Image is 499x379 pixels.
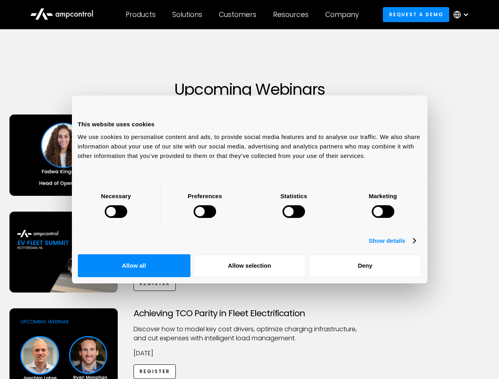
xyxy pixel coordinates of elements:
[193,254,306,277] button: Allow selection
[134,308,366,319] h3: Achieving TCO Parity in Fleet Electrification
[78,254,190,277] button: Allow all
[383,7,449,22] a: Request a demo
[126,10,156,19] div: Products
[134,276,176,291] a: Register
[325,10,359,19] div: Company
[273,10,309,19] div: Resources
[369,236,415,246] a: Show details
[101,192,131,199] strong: Necessary
[281,192,307,199] strong: Statistics
[134,349,366,358] p: [DATE]
[172,10,202,19] div: Solutions
[9,80,490,99] h1: Upcoming Webinars
[309,254,422,277] button: Deny
[78,132,422,160] div: We use cookies to personalise content and ads, to provide social media features and to analyse ou...
[188,192,222,199] strong: Preferences
[134,364,176,379] a: Register
[219,10,256,19] div: Customers
[78,120,422,129] div: This website uses cookies
[134,325,366,343] p: Discover how to model key cost drivers, optimize charging infrastructure, and cut expenses with i...
[369,192,397,199] strong: Marketing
